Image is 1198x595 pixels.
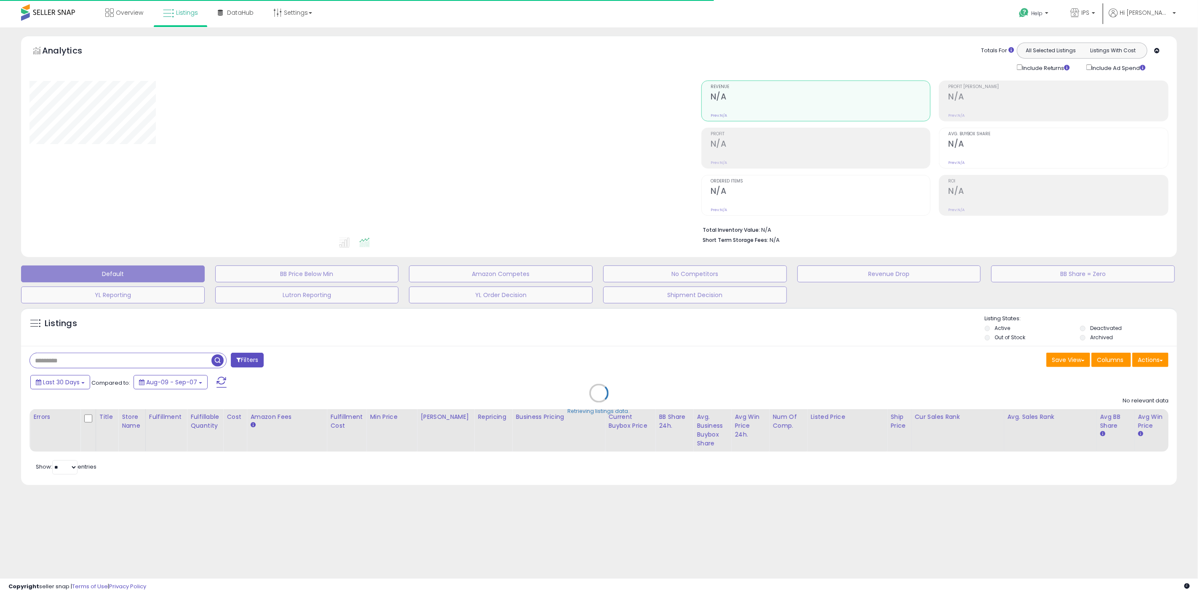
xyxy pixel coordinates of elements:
span: Avg. Buybox Share [948,132,1168,137]
div: Retrieving listings data.. [567,408,631,415]
span: Help [1031,10,1043,17]
button: No Competitors [603,265,787,282]
b: Short Term Storage Fees: [703,236,768,244]
button: Default [21,265,205,282]
span: DataHub [227,8,254,17]
div: Include Ad Spend [1080,63,1159,72]
span: Hi [PERSON_NAME] [1120,8,1170,17]
button: BB Share = Zero [991,265,1175,282]
h5: Analytics [42,45,99,59]
button: Revenue Drop [797,265,981,282]
b: Total Inventory Value: [703,226,760,233]
h2: N/A [948,186,1168,198]
small: Prev: N/A [948,160,965,165]
button: BB Price Below Min [215,265,399,282]
button: YL Order Decision [409,287,593,303]
li: N/A [703,224,1162,234]
small: Prev: N/A [948,207,965,212]
i: Get Help [1019,8,1029,18]
button: Listings With Cost [1082,45,1145,56]
div: Totals For [981,47,1014,55]
h2: N/A [711,92,931,103]
span: Revenue [711,85,931,89]
span: ROI [948,179,1168,184]
span: IPS [1081,8,1089,17]
button: All Selected Listings [1019,45,1082,56]
small: Prev: N/A [711,207,727,212]
span: Listings [176,8,198,17]
small: Prev: N/A [948,113,965,118]
h2: N/A [948,92,1168,103]
button: Shipment Decision [603,287,787,303]
span: Ordered Items [711,179,931,184]
h2: N/A [948,139,1168,150]
div: Include Returns [1011,63,1080,72]
button: Amazon Competes [409,265,593,282]
span: Profit [711,132,931,137]
a: Help [1012,1,1057,27]
button: Lutron Reporting [215,287,399,303]
span: Overview [116,8,143,17]
h2: N/A [711,139,931,150]
a: Hi [PERSON_NAME] [1109,8,1176,27]
button: YL Reporting [21,287,205,303]
small: Prev: N/A [711,113,727,118]
span: Profit [PERSON_NAME] [948,85,1168,89]
small: Prev: N/A [711,160,727,165]
span: N/A [770,236,780,244]
h2: N/A [711,186,931,198]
